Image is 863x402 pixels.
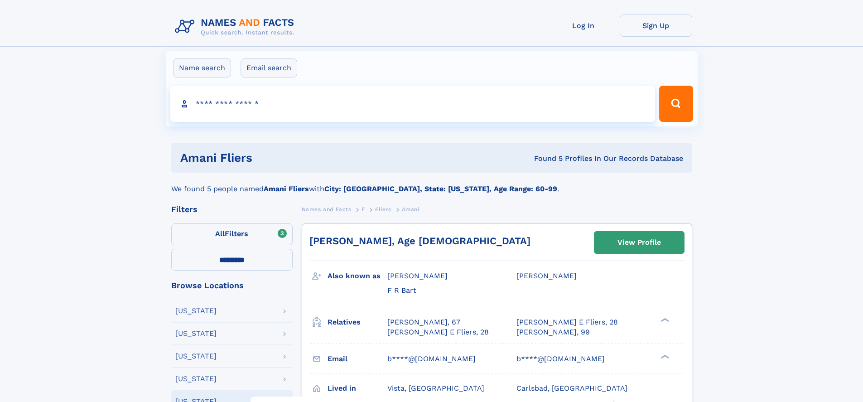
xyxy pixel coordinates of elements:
[175,353,217,360] div: [US_STATE]
[516,327,590,337] a: [PERSON_NAME], 99
[264,184,309,193] b: Amani Fliers
[241,58,297,77] label: Email search
[171,223,293,245] label: Filters
[516,271,577,280] span: [PERSON_NAME]
[171,173,692,194] div: We found 5 people named with .
[328,381,387,396] h3: Lived in
[393,154,683,164] div: Found 5 Profiles In Our Records Database
[387,286,416,295] span: F R Bart
[620,15,692,37] a: Sign Up
[387,317,460,327] a: [PERSON_NAME], 67
[617,232,661,253] div: View Profile
[402,206,419,213] span: Amani
[171,15,302,39] img: Logo Names and Facts
[309,235,530,247] a: [PERSON_NAME], Age [DEMOGRAPHIC_DATA]
[375,206,391,213] span: Fliers
[516,384,627,392] span: Carlsbad, [GEOGRAPHIC_DATA]
[173,58,231,77] label: Name search
[328,315,387,330] h3: Relatives
[175,375,217,383] div: [US_STATE]
[175,307,217,315] div: [US_STATE]
[328,351,387,367] h3: Email
[170,86,656,122] input: search input
[659,354,670,359] div: ❯
[215,229,225,238] span: All
[324,184,557,193] b: City: [GEOGRAPHIC_DATA], State: [US_STATE], Age Range: 60-99
[362,206,365,213] span: F
[171,281,293,290] div: Browse Locations
[387,271,448,280] span: [PERSON_NAME]
[659,317,670,323] div: ❯
[387,327,489,337] a: [PERSON_NAME] E Fliers, 28
[387,384,484,392] span: Vista, [GEOGRAPHIC_DATA]
[375,203,391,215] a: Fliers
[594,232,684,253] a: View Profile
[362,203,365,215] a: F
[328,268,387,284] h3: Also known as
[171,205,293,213] div: Filters
[547,15,620,37] a: Log In
[180,152,393,164] h1: Amani Fliers
[659,86,693,122] button: Search Button
[302,203,352,215] a: Names and Facts
[175,330,217,337] div: [US_STATE]
[516,317,618,327] a: [PERSON_NAME] E Fliers, 28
